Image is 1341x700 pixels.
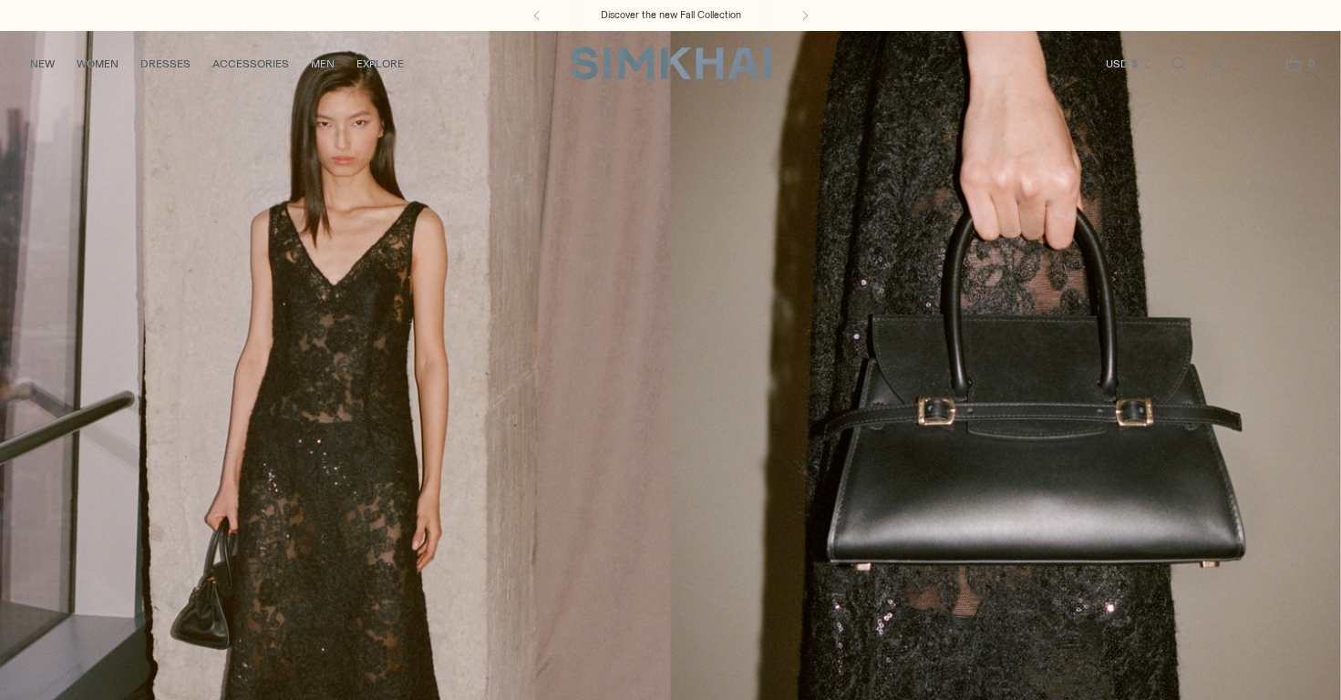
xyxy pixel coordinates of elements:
[571,46,771,81] a: SIMKHAI
[601,8,741,23] a: Discover the new Fall Collection
[1160,46,1197,82] a: Open search modal
[311,44,335,84] a: MEN
[1106,44,1154,84] button: USD $
[212,44,289,84] a: ACCESSORIES
[356,44,404,84] a: EXPLORE
[1275,46,1312,82] a: Open cart modal
[1199,46,1235,82] a: Go to the account page
[1237,46,1274,82] a: Wishlist
[140,44,191,84] a: DRESSES
[30,44,55,84] a: NEW
[77,44,119,84] a: WOMEN
[1303,55,1319,71] span: 0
